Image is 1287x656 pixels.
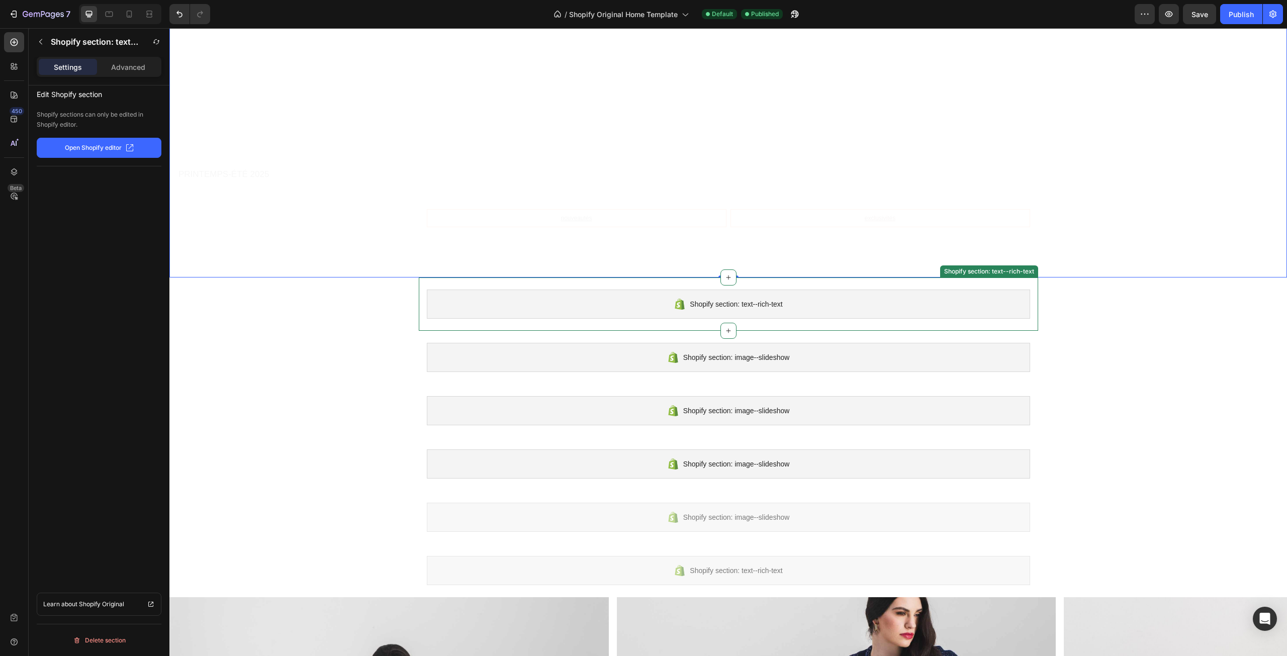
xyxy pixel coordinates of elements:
[391,186,422,194] u: NOUVEAUTÉS
[712,10,733,19] span: Default
[565,9,567,20] span: /
[514,377,620,389] span: Shopify section: image--slideshow
[514,483,620,495] span: Shopify section: image--slideshow
[1253,607,1277,631] div: Open Intercom Messenger
[1191,10,1208,19] span: Save
[1229,9,1254,20] div: Publish
[66,8,70,20] p: 7
[51,36,139,48] p: Shopify section: text--rich-text
[520,270,613,282] span: Shopify section: text--rich-text
[37,593,161,616] a: Learn about Shopify Original
[391,185,422,194] a: NOUVEAUTÉS
[569,9,678,20] span: Shopify Original Home Template
[8,184,24,192] div: Beta
[111,62,145,72] p: Advanced
[751,10,779,19] span: Published
[37,110,161,130] p: Shopify sections can only be edited in Shopify editor.
[37,632,161,648] button: Delete section
[520,536,613,548] span: Shopify section: text--rich-text
[43,599,77,609] p: Learn about
[65,143,122,152] p: Open Shopify editor
[169,4,210,24] div: Undo/Redo
[773,239,867,248] div: Shopify section: text--rich-text
[37,138,161,158] button: Open Shopify editor
[514,430,620,442] span: Shopify section: image--slideshow
[695,186,726,194] u: Exclusivités
[514,323,620,335] span: Shopify section: image--slideshow
[4,4,75,24] button: 7
[10,107,24,115] div: 450
[79,599,124,609] p: Shopify Original
[695,185,726,194] a: Exclusivités
[73,634,126,646] div: Delete section
[169,28,1287,656] iframe: Design area
[1183,4,1216,24] button: Save
[54,62,82,72] p: Settings
[1220,4,1262,24] button: Publish
[37,85,161,101] p: Edit Shopify section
